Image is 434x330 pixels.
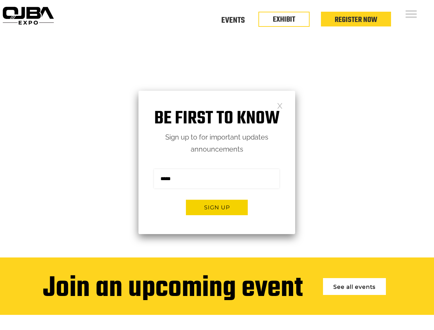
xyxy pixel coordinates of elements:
p: Sign up to for important updates announcements [138,131,295,155]
h1: Be first to know [138,108,295,130]
button: Sign up [186,200,248,215]
a: See all events [323,278,386,295]
a: EXHIBIT [273,14,295,25]
div: Join an upcoming event [43,273,303,305]
a: Register Now [335,14,377,26]
a: Close [277,102,283,108]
